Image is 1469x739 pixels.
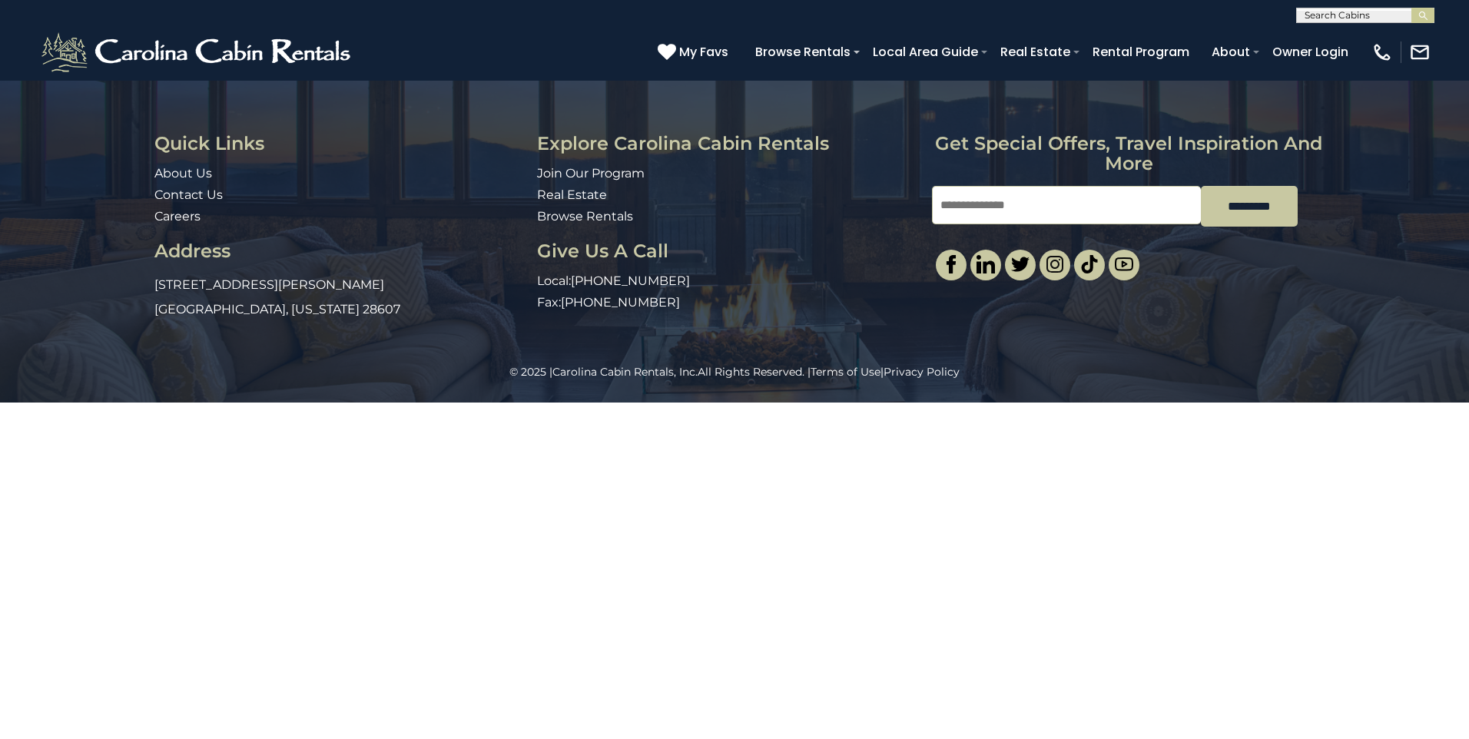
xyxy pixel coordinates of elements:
a: Rental Program [1085,38,1197,65]
img: linkedin-single.svg [977,255,995,273]
img: White-1-2.png [38,29,357,75]
a: Real Estate [993,38,1078,65]
a: [PHONE_NUMBER] [571,273,690,288]
a: Real Estate [537,187,607,202]
img: youtube-light.svg [1115,255,1133,273]
img: phone-regular-white.png [1371,41,1393,63]
a: About Us [154,166,212,181]
a: Privacy Policy [884,365,960,379]
span: My Favs [679,42,728,61]
a: Browse Rentals [537,209,633,224]
a: Contact Us [154,187,223,202]
h3: Get special offers, travel inspiration and more [932,134,1326,174]
a: About [1204,38,1258,65]
p: [STREET_ADDRESS][PERSON_NAME] [GEOGRAPHIC_DATA], [US_STATE] 28607 [154,273,526,322]
a: Join Our Program [537,166,645,181]
img: twitter-single.svg [1011,255,1030,273]
h3: Address [154,241,526,261]
a: My Favs [658,42,732,62]
a: Carolina Cabin Rentals, Inc. [552,365,698,379]
p: All Rights Reserved. | | [35,364,1434,379]
a: Local Area Guide [865,38,986,65]
img: instagram-single.svg [1046,255,1064,273]
span: © 2025 | [509,365,698,379]
p: Fax: [537,294,920,312]
img: tiktok.svg [1080,255,1099,273]
h3: Give Us A Call [537,241,920,261]
a: Owner Login [1265,38,1356,65]
img: mail-regular-white.png [1409,41,1431,63]
h3: Quick Links [154,134,526,154]
a: Careers [154,209,201,224]
h3: Explore Carolina Cabin Rentals [537,134,920,154]
a: [PHONE_NUMBER] [561,295,680,310]
p: Local: [537,273,920,290]
a: Terms of Use [811,365,880,379]
a: Browse Rentals [748,38,858,65]
img: facebook-single.svg [942,255,960,273]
